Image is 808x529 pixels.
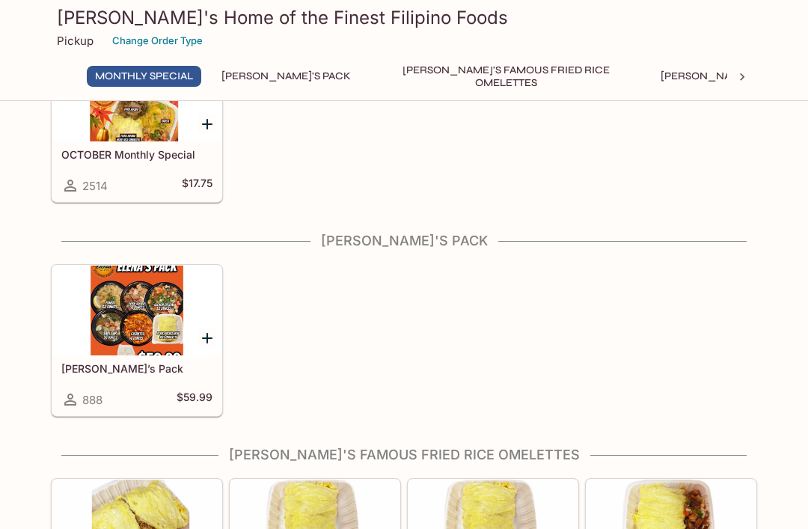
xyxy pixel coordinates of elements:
h5: [PERSON_NAME]’s Pack [61,362,212,375]
h5: $17.75 [182,177,212,195]
h3: [PERSON_NAME]'s Home of the Finest Filipino Foods [57,6,751,29]
h4: [PERSON_NAME]'s Famous Fried Rice Omelettes [51,447,757,463]
h4: [PERSON_NAME]'s Pack [51,233,757,249]
a: OCTOBER Monthly Special2514$17.75 [52,51,222,202]
button: [PERSON_NAME]'s Famous Fried Rice Omelettes [371,66,640,87]
button: Add Elena’s Pack [198,328,216,347]
span: 888 [82,393,102,407]
a: [PERSON_NAME]’s Pack888$59.99 [52,265,222,416]
button: Change Order Type [105,29,209,52]
p: Pickup [57,34,94,48]
button: Add OCTOBER Monthly Special [198,114,216,133]
h5: $59.99 [177,391,212,409]
h5: OCTOBER Monthly Special [61,148,212,161]
div: OCTOBER Monthly Special [52,52,221,141]
button: [PERSON_NAME]'s Pack [213,66,359,87]
span: 2514 [82,179,108,193]
div: Elena’s Pack [52,266,221,355]
button: Monthly Special [87,66,201,87]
